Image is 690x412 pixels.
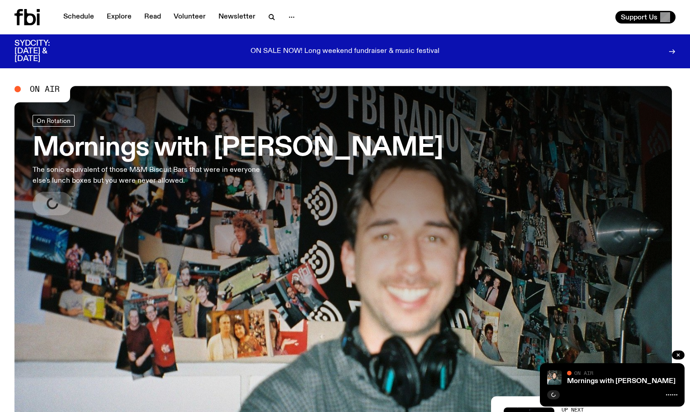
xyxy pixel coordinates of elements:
a: Read [139,11,166,24]
h3: SYDCITY: [DATE] & [DATE] [14,40,72,63]
a: Schedule [58,11,99,24]
img: Radio presenter Ben Hansen sits in front of a wall of photos and an fbi radio sign. Film photo. B... [547,370,562,385]
h3: Mornings with [PERSON_NAME] [33,136,443,161]
span: On Air [30,85,60,93]
span: Support Us [621,13,657,21]
p: The sonic equivalent of those M&M Biscuit Bars that were in everyone else's lunch boxes but you w... [33,165,264,186]
span: On Air [574,370,593,376]
a: Volunteer [168,11,211,24]
a: Explore [101,11,137,24]
a: Mornings with [PERSON_NAME] [567,378,676,385]
span: On Rotation [37,117,71,124]
button: Support Us [615,11,676,24]
a: On Rotation [33,115,75,127]
a: Mornings with [PERSON_NAME]The sonic equivalent of those M&M Biscuit Bars that were in everyone e... [33,115,443,215]
a: Newsletter [213,11,261,24]
p: ON SALE NOW! Long weekend fundraiser & music festival [250,47,440,56]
